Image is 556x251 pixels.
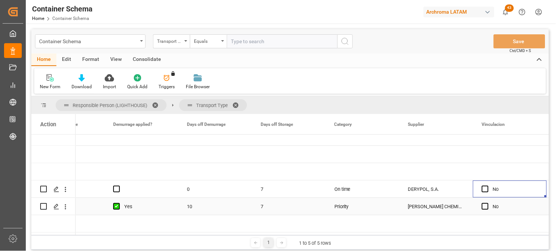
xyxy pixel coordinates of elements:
button: search button [337,34,353,48]
div: Edit [56,54,77,66]
div: Press SPACE to select this row. [31,163,76,180]
div: Transport Type [157,36,182,45]
span: Vinculacion [482,122,505,127]
div: [PERSON_NAME] CHEMICALS LTD [399,198,473,215]
div: 1 to 5 of 5 rows [299,240,331,247]
span: Ctrl/CMD + S [510,48,531,54]
span: Responsible Person (LIGHTHOUSE) [73,103,147,108]
div: 0 [178,180,252,197]
div: New Form [40,83,60,90]
div: Quick Add [127,83,147,90]
div: 1 [264,238,273,247]
div: Home [31,54,56,66]
div: Equals [194,36,219,45]
div: Import [103,83,116,90]
span: Days off Storage [261,122,293,127]
div: Container Schema [39,36,138,45]
span: Demurrage applied? [113,122,152,127]
div: Action [40,121,56,128]
div: Archroma LATAM [424,7,494,17]
div: Consolidate [127,54,167,66]
div: Container Schema [32,3,93,14]
div: 7 [252,180,326,197]
span: Supplier [408,122,424,127]
div: View [105,54,127,66]
div: Press SPACE to select this row. [31,146,76,163]
div: On time [334,181,390,198]
span: Days off Demurrage [187,122,226,127]
div: Download [72,83,92,90]
div: Press SPACE to select this row. [31,180,76,198]
button: open menu [153,34,190,48]
div: Press SPACE to select this row. [31,128,76,146]
span: Transport Type [196,103,228,108]
input: Type to search [227,34,337,48]
button: open menu [35,34,146,48]
div: Press SPACE to select this row. [31,215,76,233]
div: 7 [252,198,326,215]
button: Save [494,34,545,48]
div: File Browser [186,83,210,90]
div: DERYPOL, S.A. [399,180,473,197]
a: Home [32,16,44,21]
button: Archroma LATAM [424,5,497,19]
span: Category [334,122,352,127]
button: show 43 new notifications [497,4,514,20]
div: Priority [334,198,390,215]
button: open menu [190,34,227,48]
button: Help Center [514,4,531,20]
div: No [493,198,538,215]
div: Format [77,54,105,66]
div: Yes [124,198,169,215]
div: No [493,181,538,198]
div: 10 [178,198,252,215]
div: Press SPACE to select this row. [31,198,76,215]
span: 43 [505,4,514,12]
